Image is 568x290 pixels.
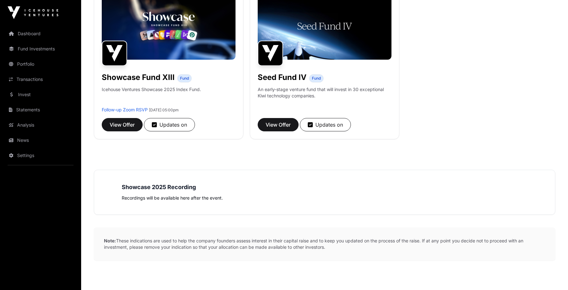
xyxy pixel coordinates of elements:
a: News [5,133,76,147]
iframe: Chat Widget [536,260,568,290]
a: Transactions [5,72,76,86]
a: Settings [5,148,76,162]
h1: Seed Fund IV [258,72,307,82]
button: View Offer [258,118,299,131]
span: View Offer [266,121,291,129]
a: Invest [5,88,76,102]
span: [DATE] 05:00pm [149,108,179,112]
strong: Showcase 2025 Recording [122,184,196,190]
button: Updates on [300,118,351,131]
img: Showcase Fund XIII [102,41,127,66]
a: Portfolio [5,57,76,71]
a: Statements [5,103,76,117]
h1: Showcase Fund XIII [102,72,175,82]
div: Updates on [152,121,187,129]
a: Follow-up Zoom RSVP [102,107,148,112]
div: Updates on [308,121,343,129]
p: Recordings will be available here after the event. [122,194,527,202]
span: Fund [312,76,321,81]
p: These indications are used to help the company founders assess interest in their capital raise an... [94,227,555,260]
span: Fund [180,76,189,81]
p: Icehouse Ventures Showcase 2025 Index Fund. [102,86,201,93]
button: Updates on [144,118,195,131]
a: Analysis [5,118,76,132]
a: Fund Investments [5,42,76,56]
strong: Note: [104,238,116,243]
img: Icehouse Ventures Logo [8,6,58,19]
span: View Offer [110,121,135,129]
a: Dashboard [5,27,76,41]
p: An early-stage venture fund that will invest in 30 exceptional Kiwi technology companies. [258,86,391,99]
img: Seed Fund IV [258,41,283,66]
button: View Offer [102,118,143,131]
